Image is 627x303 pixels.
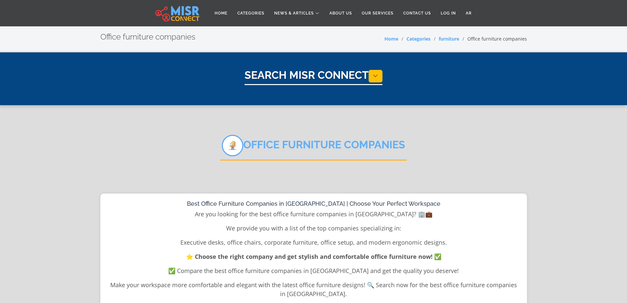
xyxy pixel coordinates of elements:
h2: Office furniture companies [100,32,196,42]
p: Are you looking for the best office furniture companies in [GEOGRAPHIC_DATA]? 🏢💼 [107,210,520,219]
a: Log in [436,7,461,19]
span: News & Articles [274,10,314,16]
h2: Office furniture companies [220,135,407,161]
a: Contact Us [398,7,436,19]
img: main.misr_connect [155,5,199,21]
a: furniture [439,36,459,42]
h1: Best Office Furniture Companies in [GEOGRAPHIC_DATA] | Choose Your Perfect Workspace [107,200,520,207]
a: News & Articles [269,7,325,19]
a: Home [384,36,398,42]
a: Home [210,7,232,19]
a: Our Services [357,7,398,19]
p: ✅ Compare the best office furniture companies in [GEOGRAPHIC_DATA] and get the quality you deserve! [107,266,520,275]
p: ⭐ Choose the right company and get stylish and comfortable office furniture now! ✅ [107,252,520,261]
img: 9qpt80uBjYwFUuCFtFJU.png [222,135,243,156]
a: About Us [325,7,357,19]
a: Categories [406,36,431,42]
p: Make your workspace more comfortable and elegant with the latest office furniture designs! 🔍 Sear... [107,281,520,298]
a: Categories [232,7,269,19]
p: We provide you with a list of the top companies specializing in: [107,224,520,233]
h1: Search Misr Connect [245,69,382,85]
li: Office furniture companies [459,35,527,42]
p: Executive desks, office chairs, corporate furniture, office setup, and modern ergonomic designs. [107,238,520,247]
a: AR [461,7,477,19]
